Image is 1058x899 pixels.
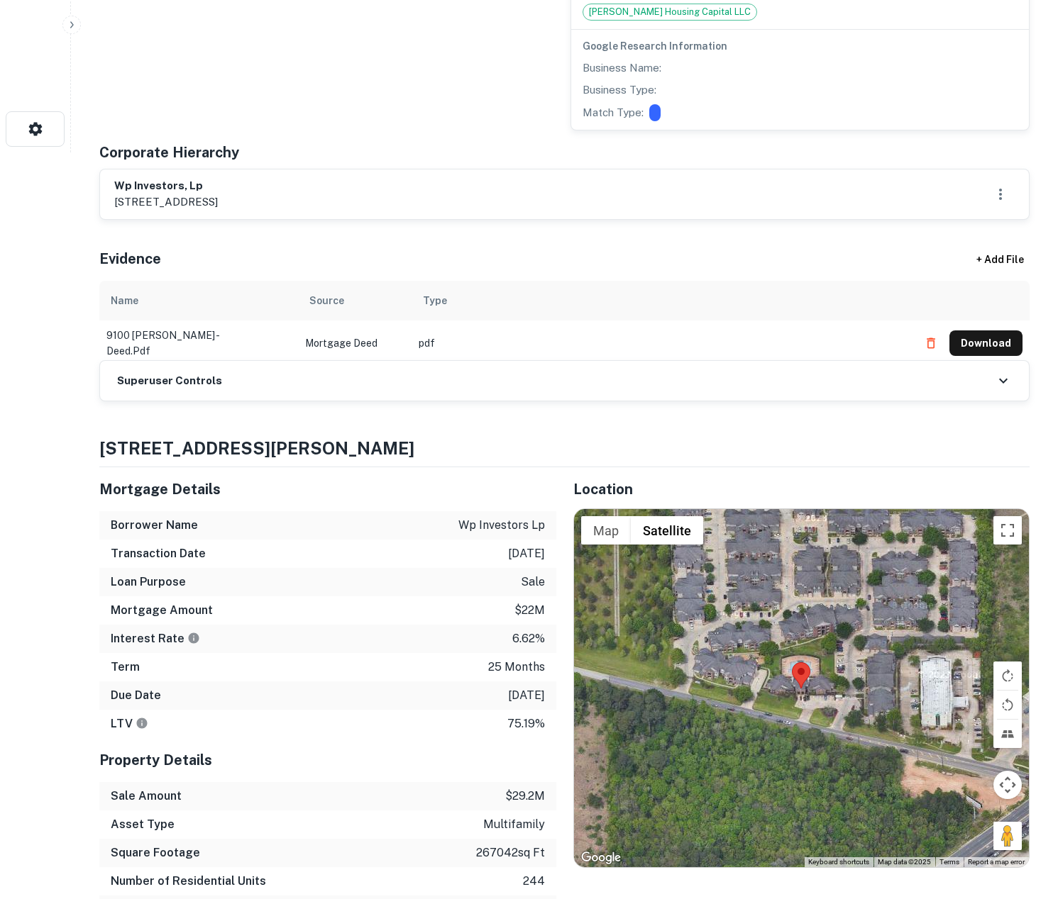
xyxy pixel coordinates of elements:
[583,38,1018,54] h6: Google Research Information
[514,602,545,619] p: $22m
[99,142,239,163] h5: Corporate Hierarchy
[114,178,218,194] h6: wp investors, lp
[187,632,200,644] svg: The interest rates displayed on the website are for informational purposes only and may be report...
[111,292,138,309] div: Name
[918,332,944,354] button: Delete file
[99,281,298,320] th: Name
[114,194,218,211] p: [STREET_ADDRESS]
[950,247,1049,272] div: + Add File
[987,786,1058,854] iframe: Chat Widget
[298,281,412,320] th: Source
[968,858,1025,866] a: Report a map error
[458,517,545,534] p: wp investors lp
[111,715,148,732] h6: LTV
[111,687,161,704] h6: Due Date
[583,5,756,19] span: [PERSON_NAME] Housing Capital LLC
[993,661,1022,690] button: Rotate map clockwise
[111,517,198,534] h6: Borrower Name
[111,816,175,833] h6: Asset Type
[488,659,545,676] p: 25 months
[111,545,206,562] h6: Transaction Date
[521,574,545,591] p: sale
[111,844,200,861] h6: Square Footage
[99,435,1030,461] h4: [STREET_ADDRESS][PERSON_NAME]
[993,720,1022,748] button: Tilt map
[631,516,703,545] button: Show satellite imagery
[505,788,545,805] p: $29.2m
[111,659,140,676] h6: Term
[99,281,1030,360] div: scrollable content
[993,771,1022,799] button: Map camera controls
[111,873,266,890] h6: Number of Residential Units
[581,516,631,545] button: Show street map
[507,715,545,732] p: 75.19%
[99,320,298,366] td: 9100 [PERSON_NAME] - deed.pdf
[412,320,911,366] td: pdf
[578,849,624,867] img: Google
[423,292,447,309] div: Type
[99,749,556,771] h5: Property Details
[583,104,644,121] p: Match Type:
[99,479,556,500] h5: Mortgage Details
[117,373,222,389] h6: Superuser Controls
[111,630,200,647] h6: Interest Rate
[483,816,545,833] p: multifamily
[111,602,213,619] h6: Mortgage Amount
[512,630,545,647] p: 6.62%
[508,545,545,562] p: [DATE]
[136,717,148,730] svg: LTVs displayed on the website are for informational purposes only and may be reported incorrectly...
[523,873,545,890] p: 244
[583,60,661,77] p: Business Name:
[993,691,1022,719] button: Rotate map counterclockwise
[111,788,182,805] h6: Sale Amount
[111,574,186,591] h6: Loan Purpose
[993,516,1022,545] button: Toggle fullscreen view
[808,857,869,867] button: Keyboard shortcuts
[583,82,656,99] p: Business Type:
[99,248,161,269] h5: Evidence
[939,858,959,866] a: Terms (opens in new tab)
[476,844,545,861] p: 267042 sq ft
[578,849,624,867] a: Open this area in Google Maps (opens a new window)
[573,479,1030,500] h5: Location
[949,330,1023,356] button: Download
[508,687,545,704] p: [DATE]
[298,320,412,366] td: Mortgage Deed
[309,292,344,309] div: Source
[878,858,931,866] span: Map data ©2025
[412,281,911,320] th: Type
